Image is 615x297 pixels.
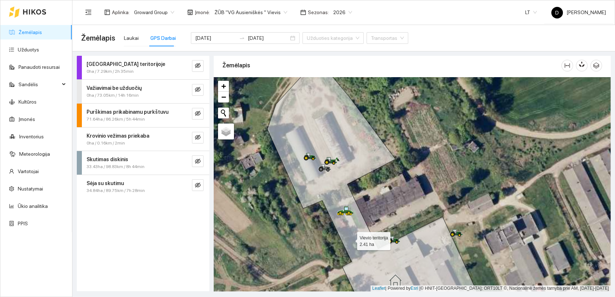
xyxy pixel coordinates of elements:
[77,151,209,175] div: Skutimas diskinis33.43ha / 98.83km / 8h 44mineye-invisible
[87,68,134,75] span: 0ha / 7.29km / 2h 35min
[195,182,201,189] span: eye-invisible
[18,47,39,53] a: Užduotys
[555,7,559,18] span: D
[195,87,201,93] span: eye-invisible
[218,92,229,103] a: Zoom out
[192,108,204,120] button: eye-invisible
[87,180,124,186] strong: Sėja su skutimu
[87,61,165,67] strong: [GEOGRAPHIC_DATA] teritorijoje
[300,9,306,15] span: calendar
[192,60,204,72] button: eye-invisible
[195,110,201,117] span: eye-invisible
[134,7,174,18] span: Groward Group
[81,32,115,44] span: Žemėlapis
[218,81,229,92] a: Zoom in
[248,34,289,42] input: Pabaigos data
[239,35,245,41] span: swap-right
[218,108,229,118] button: Initiate a new search
[87,85,142,91] strong: Važiavimai be užduočių
[18,116,35,122] a: Įmonės
[18,221,28,226] a: PPIS
[551,9,606,15] span: [PERSON_NAME]
[195,158,201,165] span: eye-invisible
[187,9,193,15] span: shop
[124,34,139,42] div: Laukai
[192,155,204,167] button: eye-invisible
[81,5,96,20] button: menu-fold
[104,9,110,15] span: layout
[18,29,42,35] a: Žemėlapis
[87,109,168,115] strong: Purškimas prikabinamu purkštuvu
[87,133,149,139] strong: Krovinio vežimas priekaba
[192,179,204,191] button: eye-invisible
[150,34,176,42] div: GPS Darbai
[18,203,48,209] a: Ūkio analitika
[77,56,209,79] div: [GEOGRAPHIC_DATA] teritorijoje0ha / 7.29km / 2h 35mineye-invisible
[195,8,210,16] span: Įmonė :
[87,187,145,194] span: 34.84ha / 89.75km / 7h 28min
[87,92,139,99] span: 0ha / 73.05km / 14h 16min
[87,163,145,170] span: 33.43ha / 98.83km / 8h 44min
[411,286,418,291] a: Esri
[239,35,245,41] span: to
[77,104,209,127] div: Purškimas prikabinamu purkštuvu71.64ha / 86.26km / 5h 44mineye-invisible
[18,99,37,105] a: Kultūros
[419,286,421,291] span: |
[214,7,287,18] span: ŽŪB "VG Ausieniškės " Vievis
[112,8,130,16] span: Aplinka :
[308,8,329,16] span: Sezonas :
[192,132,204,143] button: eye-invisible
[77,175,209,198] div: Sėja su skutimu34.84ha / 89.75km / 7h 28mineye-invisible
[561,60,573,71] button: column-width
[372,286,385,291] a: Leaflet
[18,77,60,92] span: Sandėlis
[77,80,209,103] div: Važiavimai be užduočių0ha / 73.05km / 14h 16mineye-invisible
[19,151,50,157] a: Meteorologija
[525,7,537,18] span: LT
[85,9,92,16] span: menu-fold
[18,168,39,174] a: Vartotojai
[192,84,204,96] button: eye-invisible
[195,63,201,70] span: eye-invisible
[371,285,611,292] div: | Powered by © HNIT-[GEOGRAPHIC_DATA]; ORT10LT ©, Nacionalinė žemės tarnyba prie AM, [DATE]-[DATE]
[77,127,209,151] div: Krovinio vežimas priekaba0ha / 0.16km / 2mineye-invisible
[221,92,226,101] span: −
[195,134,201,141] span: eye-invisible
[222,55,561,76] div: Žemėlapis
[19,134,44,139] a: Inventorius
[87,156,128,162] strong: Skutimas diskinis
[18,64,60,70] a: Panaudoti resursai
[333,7,352,18] span: 2026
[221,81,226,91] span: +
[195,34,236,42] input: Pradžios data
[18,186,43,192] a: Nustatymai
[218,124,234,139] a: Layers
[87,116,145,123] span: 71.64ha / 86.26km / 5h 44min
[562,63,573,68] span: column-width
[87,140,125,147] span: 0ha / 0.16km / 2min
